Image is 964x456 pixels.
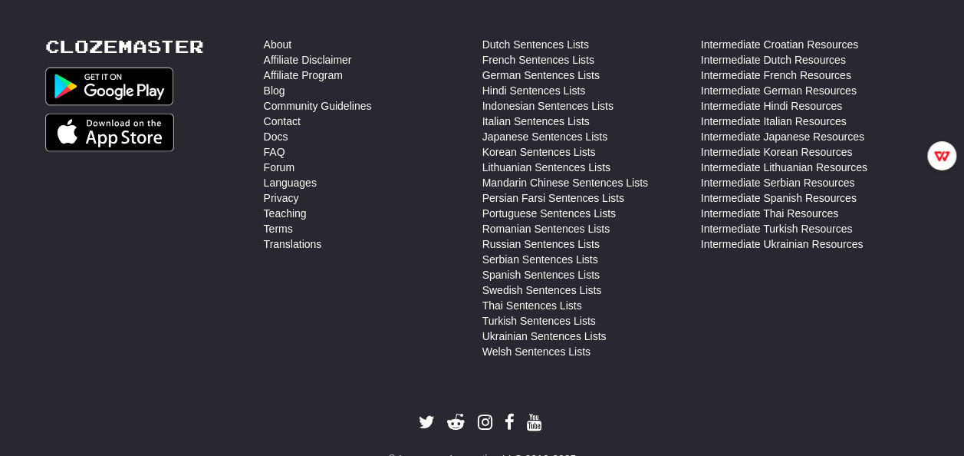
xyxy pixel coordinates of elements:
a: Affiliate Program [264,68,343,83]
img: Get it on App Store [45,114,175,152]
a: Welsh Sentences Lists [482,344,591,359]
a: Terms [264,221,293,236]
a: Dutch Sentences Lists [482,37,589,52]
a: Privacy [264,190,299,206]
a: Intermediate Lithuanian Resources [701,160,867,175]
a: Persian Farsi Sentences Lists [482,190,624,206]
a: Russian Sentences Lists [482,236,600,252]
a: About [264,37,292,52]
a: Turkish Sentences Lists [482,313,596,329]
a: FAQ [264,144,285,160]
a: Intermediate Hindi Resources [701,98,842,114]
a: Romanian Sentences Lists [482,221,610,236]
a: Contact [264,114,301,129]
a: Korean Sentences Lists [482,144,596,160]
a: Blog [264,83,285,98]
a: Intermediate German Resources [701,83,857,98]
a: Translations [264,236,322,252]
a: Hindi Sentences Lists [482,83,586,98]
a: Intermediate Ukrainian Resources [701,236,864,252]
a: Intermediate Japanese Resources [701,129,864,144]
a: Intermediate Serbian Resources [701,175,855,190]
a: Intermediate Turkish Resources [701,221,853,236]
a: French Sentences Lists [482,52,594,68]
a: Clozemaster [45,37,204,56]
a: Mandarin Chinese Sentences Lists [482,175,648,190]
a: Intermediate Korean Resources [701,144,853,160]
a: Serbian Sentences Lists [482,252,598,267]
a: Intermediate Italian Resources [701,114,847,129]
a: Japanese Sentences Lists [482,129,607,144]
a: Forum [264,160,294,175]
a: Intermediate Spanish Resources [701,190,857,206]
a: Portuguese Sentences Lists [482,206,616,221]
a: Swedish Sentences Lists [482,283,602,298]
a: Lithuanian Sentences Lists [482,160,610,175]
a: Spanish Sentences Lists [482,267,600,283]
a: Intermediate Croatian Resources [701,37,858,52]
a: Intermediate Thai Resources [701,206,839,221]
a: Languages [264,175,317,190]
a: Affiliate Disclaimer [264,52,352,68]
a: Community Guidelines [264,98,372,114]
a: Indonesian Sentences Lists [482,98,614,114]
a: German Sentences Lists [482,68,600,83]
img: Get it on Google Play [45,68,174,106]
a: Intermediate Dutch Resources [701,52,846,68]
a: Docs [264,129,288,144]
a: Thai Sentences Lists [482,298,582,313]
a: Intermediate French Resources [701,68,851,83]
a: Italian Sentences Lists [482,114,590,129]
a: Teaching [264,206,307,221]
a: Ukrainian Sentences Lists [482,329,607,344]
